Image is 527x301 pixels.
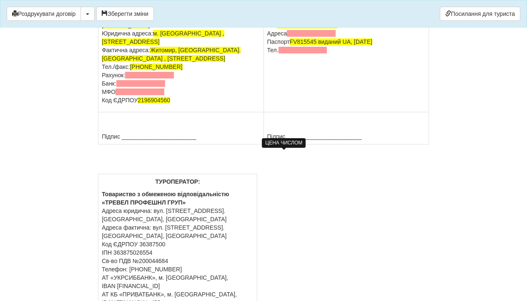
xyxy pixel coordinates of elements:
span: FV815545 виданий UA, [DATE] [290,38,372,45]
span: Житомир, [GEOGRAPHIC_DATA]. [GEOGRAPHIC_DATA] , [STREET_ADDRESS] [102,47,241,62]
span: [PHONE_NUMBER] [130,63,183,70]
p: ТУРОПЕРАТОР: [102,177,253,186]
td: Підпис _______________________ [263,112,429,144]
span: 2196904560 [138,97,170,104]
button: Зберегти зміни [96,7,154,21]
b: «ТРЕВЕЛ ПРОФЕШНЛ ГРУП» [102,199,186,206]
p: ПІБ Адреса Паспорт Тел. [267,21,425,54]
button: Роздрукувати договір [7,7,81,21]
b: Товариство з обмеженою відповідальністю [102,191,229,197]
a: Посилання для туриста [440,7,520,21]
div: ЦЕНА ЧИСЛОМ [262,138,306,148]
span: м. [GEOGRAPHIC_DATA] , [STREET_ADDRESS] [102,30,224,45]
td: Підпис _______________________ [98,112,263,144]
p: Юридична адреса: Фактична адреса: Тел./факс: Рахунок: Банк: МФО Код ЄДРПОУ [102,21,260,104]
